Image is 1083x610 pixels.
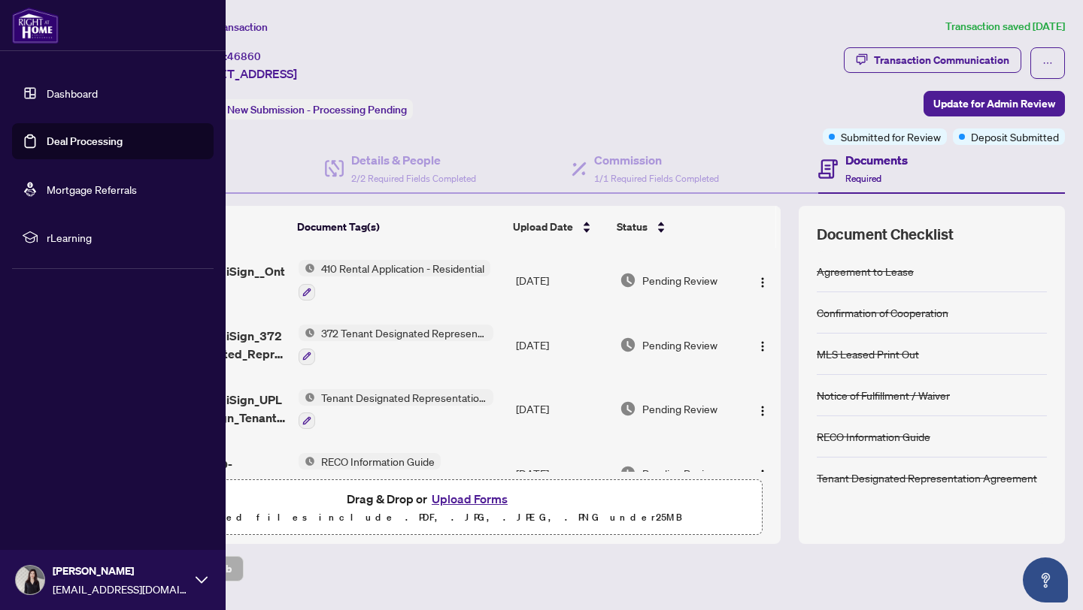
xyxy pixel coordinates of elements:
button: Status IconRECO Information Guide [299,453,441,494]
button: Transaction Communication [844,47,1021,73]
span: Submitted for Review [841,128,941,145]
button: Open asap [1023,557,1068,602]
button: Upload Forms [427,489,512,509]
span: 372 Tenant Designated Representation Agreement - Authority for Lease or Purchase [315,325,493,341]
td: [DATE] [510,377,614,442]
div: Agreement to Lease [817,263,914,279]
span: View Transaction [187,20,268,34]
a: Mortgage Referrals [47,183,137,196]
a: Deal Processing [47,134,123,148]
img: Status Icon [299,453,315,470]
img: Document Status [620,465,636,482]
div: Tenant Designated Representation Agreement [817,470,1037,486]
span: rLearning [47,229,203,246]
div: Confirmation of Cooperation [817,304,948,321]
div: RECO Information Guide [817,428,930,445]
img: Logo [757,276,769,288]
span: [EMAIL_ADDRESS][DOMAIN_NAME] [53,581,188,597]
img: Document Status [620,272,636,288]
span: Deposit Submitted [971,128,1059,145]
span: Drag & Drop or [347,489,512,509]
span: Tenant Designated Representation Agreement [315,389,493,406]
span: 1/1 Required Fields Completed [594,173,719,184]
span: Document Checklist [817,224,954,245]
img: Logo [757,340,769,352]
th: Document Tag(s) [291,206,507,248]
button: Status IconTenant Designated Representation Agreement [299,389,493,430]
img: Logo [757,405,769,417]
div: Transaction Communication [874,48,1009,72]
span: 2/2 Required Fields Completed [351,173,476,184]
img: logo [12,8,59,44]
p: Supported files include .PDF, .JPG, .JPEG, .PNG under 25 MB [106,509,753,527]
img: Document Status [620,400,636,417]
span: Status [617,219,648,235]
span: 46860 [227,50,261,63]
span: [PERSON_NAME] [53,563,188,579]
td: [DATE] [510,441,614,506]
td: [DATE] [510,313,614,377]
th: Status [611,206,740,248]
button: Logo [751,268,775,292]
span: ellipsis [1042,58,1053,68]
button: Logo [751,397,775,421]
div: MLS Leased Print Out [817,346,919,362]
span: New Submission - Processing Pending [227,103,407,116]
span: [STREET_ADDRESS] [187,65,297,83]
h4: Commission [594,151,719,169]
span: Required [845,173,881,184]
span: RECO Information Guide [315,453,441,470]
th: Upload Date [507,206,610,248]
img: Logo [757,469,769,481]
span: Pending Review [642,272,717,288]
button: Logo [751,333,775,357]
div: Notice of Fulfillment / Waiver [817,387,950,403]
button: Status Icon372 Tenant Designated Representation Agreement - Authority for Lease or Purchase [299,325,493,365]
span: Update for Admin Review [933,92,1055,116]
button: Logo [751,461,775,485]
span: 410 Rental Application - Residential [315,260,490,276]
td: [DATE] [510,248,614,313]
img: Status Icon [299,325,315,341]
h4: Details & People [351,151,476,169]
img: Profile Icon [16,566,44,594]
span: Pending Review [642,400,717,417]
span: Pending Review [642,337,717,353]
img: Document Status [620,337,636,353]
span: Upload Date [513,219,573,235]
span: Drag & Drop orUpload FormsSupported files include .PDF, .JPG, .JPEG, .PNG under25MB [97,480,762,536]
article: Transaction saved [DATE] [945,18,1065,35]
button: Status Icon410 Rental Application - Residential [299,260,490,300]
button: Update for Admin Review [924,91,1065,116]
img: Status Icon [299,260,315,276]
span: Pending Review [642,465,717,482]
div: Status: [187,99,413,119]
img: Status Icon [299,389,315,406]
h4: Documents [845,151,908,169]
a: Dashboard [47,86,98,100]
